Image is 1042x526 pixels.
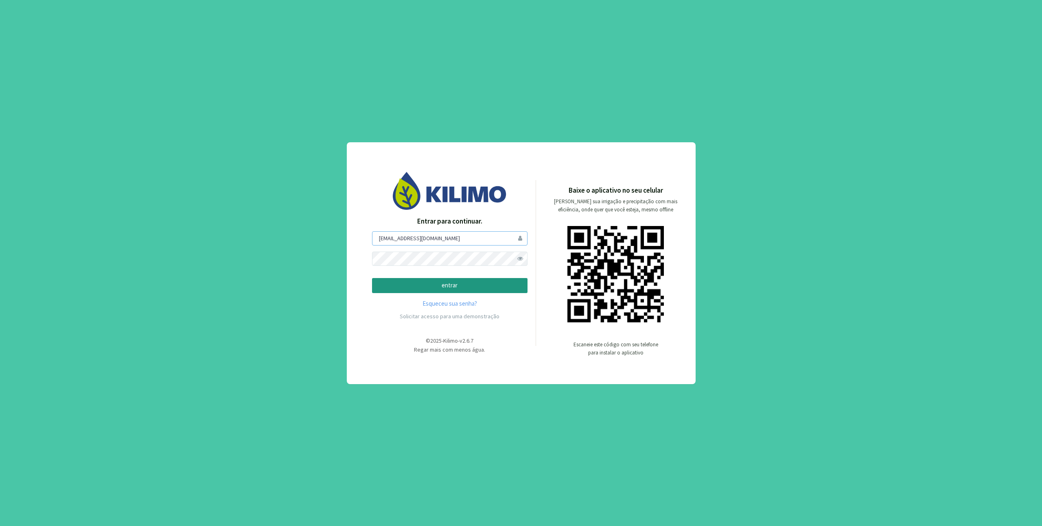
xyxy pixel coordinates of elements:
span: Kilimo [443,337,458,344]
a: Solicitar acesso para uma demonstração [400,313,499,320]
span: - [442,337,443,344]
button: entrar [372,278,528,293]
span: - [458,337,460,344]
p: entrar [379,281,521,290]
span: Regar mais com menos água. [414,346,485,353]
p: [PERSON_NAME] sua irrigação e precipitação com mais eficiência, onde quer que você esteja, mesmo ... [553,198,679,214]
img: Image [393,172,507,210]
span: v2.6.7 [460,337,473,344]
p: Entrar para continuar. [372,216,528,227]
p: Escaneie este código com seu telefone para instalar o aplicativo [571,341,661,357]
span: 2025 [430,337,442,344]
p: Baixe o aplicativo no seu celular [569,185,663,196]
input: Usuário [372,231,528,246]
span: © [426,337,430,344]
img: qr code [567,226,664,322]
a: Esqueceu sua senha? [372,299,528,309]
